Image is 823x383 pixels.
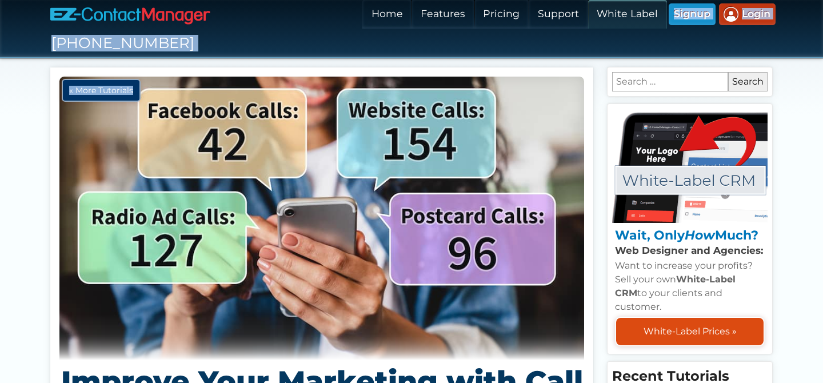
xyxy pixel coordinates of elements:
h2: Wait, Only Much? [615,228,765,242]
input: Search [728,72,768,91]
a: Login [719,3,776,25]
img: White Label CRM [612,109,768,223]
p: Want to increase your profits? Sell your own to your clients and customer. [615,259,765,314]
a: White Label CRM Wait, OnlyHowMuch?Web Designer and Agencies: Want to increase your profits? Sell ... [612,109,768,346]
span: [PHONE_NUMBER] [51,35,194,51]
a: Signup [669,3,715,25]
em: How [685,228,715,242]
p: White-Label Prices » [615,317,765,346]
h3: Web Designer and Agencies: [615,245,765,257]
a: « More Tutorials [62,79,141,102]
img: EZ-ContactManager [50,6,210,25]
